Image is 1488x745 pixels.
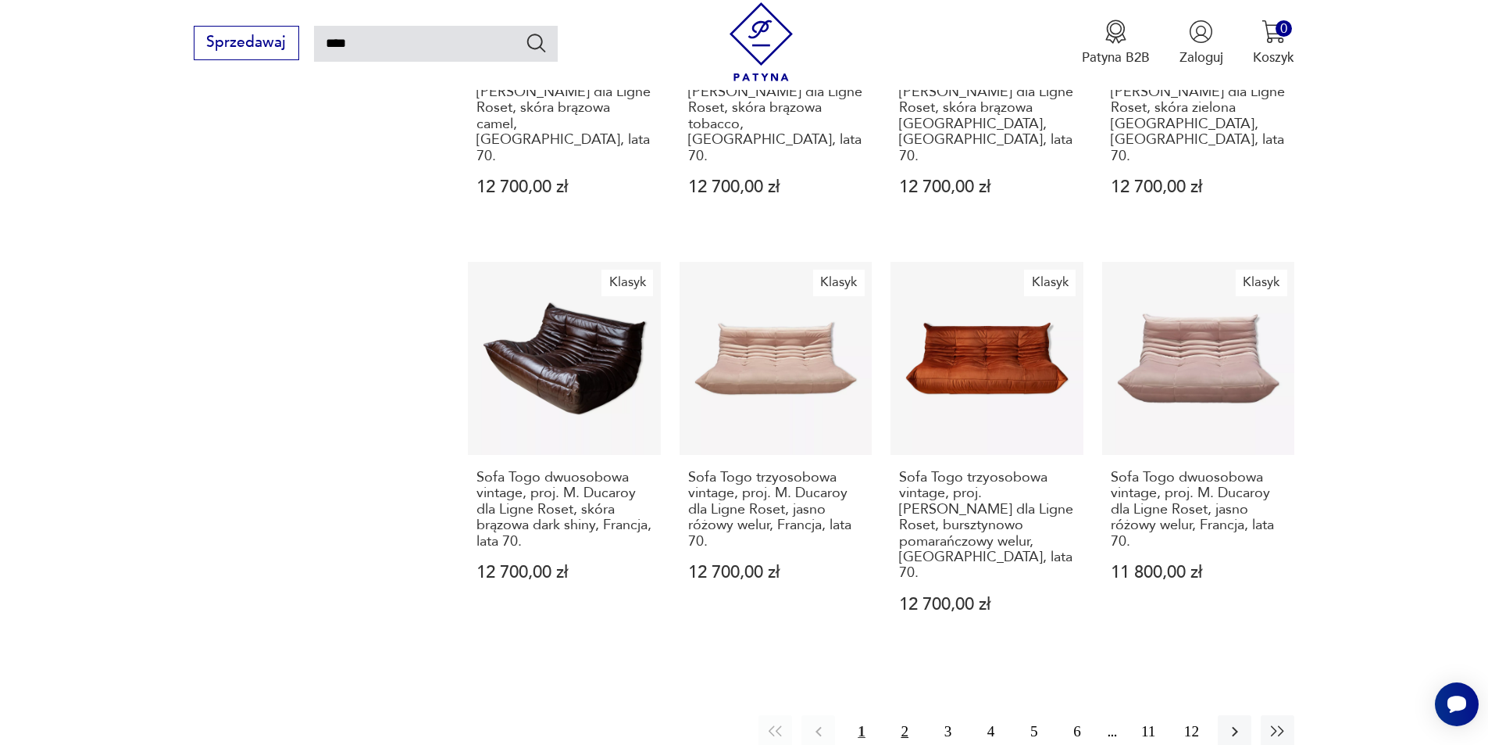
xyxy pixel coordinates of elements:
[899,596,1075,613] p: 12 700,00 zł
[476,179,652,195] p: 12 700,00 zł
[194,26,299,60] button: Sprzedawaj
[899,179,1075,195] p: 12 700,00 zł
[688,179,864,195] p: 12 700,00 zł
[1435,682,1479,726] iframe: Smartsupp widget button
[1082,20,1150,66] button: Patyna B2B
[1082,20,1150,66] a: Ikona medaluPatyna B2B
[525,31,548,54] button: Szukaj
[899,52,1075,164] h3: Sofa Togo dwuosobowa vintage, proj. [PERSON_NAME] dla Ligne Roset, skóra brązowa [GEOGRAPHIC_DATA...
[1179,48,1223,66] p: Zaloguj
[1104,20,1128,44] img: Ikona medalu
[1111,564,1286,581] p: 11 800,00 zł
[194,38,299,50] a: Sprzedawaj
[1179,20,1223,66] button: Zaloguj
[890,262,1083,650] a: KlasykSofa Togo trzyosobowa vintage, proj. M. Ducaroy dla Ligne Roset, bursztynowo pomarańczowy w...
[1111,52,1286,164] h3: Sofa Togo dwuosobowa vintage, proj. [PERSON_NAME] dla Ligne Roset, skóra zielona [GEOGRAPHIC_DATA...
[1111,179,1286,195] p: 12 700,00 zł
[688,470,864,550] h3: Sofa Togo trzyosobowa vintage, proj. M. Ducaroy dla Ligne Roset, jasno różowy welur, Francja, lat...
[476,470,652,550] h3: Sofa Togo dwuosobowa vintage, proj. M. Ducaroy dla Ligne Roset, skóra brązowa dark shiny, Francja...
[1082,48,1150,66] p: Patyna B2B
[1261,20,1286,44] img: Ikona koszyka
[688,52,864,164] h3: Sofa Togo dwuosobowa vintage, proj. [PERSON_NAME] dla Ligne Roset, skóra brązowa tobacco, [GEOGRA...
[1253,20,1294,66] button: 0Koszyk
[680,262,872,650] a: KlasykSofa Togo trzyosobowa vintage, proj. M. Ducaroy dla Ligne Roset, jasno różowy welur, Francj...
[1253,48,1294,66] p: Koszyk
[1189,20,1213,44] img: Ikonka użytkownika
[1276,20,1292,37] div: 0
[1111,470,1286,550] h3: Sofa Togo dwuosobowa vintage, proj. M. Ducaroy dla Ligne Roset, jasno różowy welur, Francja, lata...
[688,564,864,581] p: 12 700,00 zł
[468,262,661,650] a: KlasykSofa Togo dwuosobowa vintage, proj. M. Ducaroy dla Ligne Roset, skóra brązowa dark shiny, F...
[476,52,652,164] h3: Sofa Togo dwuosobowa vintage, proj. [PERSON_NAME] dla Ligne Roset, skóra brązowa camel, [GEOGRAPH...
[476,564,652,581] p: 12 700,00 zł
[722,2,801,81] img: Patyna - sklep z meblami i dekoracjami vintage
[1102,262,1295,650] a: KlasykSofa Togo dwuosobowa vintage, proj. M. Ducaroy dla Ligne Roset, jasno różowy welur, Francja...
[899,470,1075,582] h3: Sofa Togo trzyosobowa vintage, proj. [PERSON_NAME] dla Ligne Roset, bursztynowo pomarańczowy welu...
